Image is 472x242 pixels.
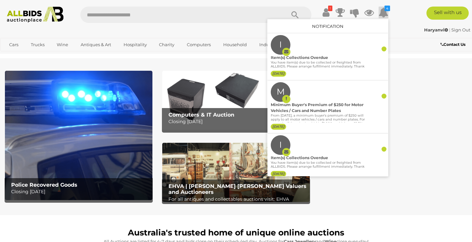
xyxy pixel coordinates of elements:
a: Sell with us [426,7,469,20]
a: Computers [183,39,215,50]
img: Allbids.com.au [4,7,67,23]
b: Contact Us [441,42,465,47]
div: You have item(s) due to be collected or freighted from ALLBIDS. Please arrange fulfillment immedi... [271,161,365,170]
label: [DATE] [271,171,286,177]
div: Item(s) Collections Overdue [271,55,365,61]
a: Sign Out [451,27,470,32]
a: ! [321,7,331,18]
a: EHVA | Evans Hastings Valuers and Auctioneers EHVA | [PERSON_NAME] [PERSON_NAME] Valuers and Auct... [162,143,310,202]
h1: Australia's trusted home of unique online auctions [8,228,464,237]
label: [DATE] [271,71,286,77]
a: Charity [155,39,179,50]
label: I [279,35,282,55]
span: | [449,27,450,32]
a: Hospitality [119,39,151,50]
a: Computers & IT Auction Computers & IT Auction Closing [DATE] [162,71,310,130]
img: EHVA | Evans Hastings Valuers and Auctioneers [162,143,310,202]
label: I [279,135,282,155]
p: Closing [DATE] [11,188,149,196]
button: Search [279,7,311,23]
b: Police Recovered Goods [11,182,77,188]
b: Computers & IT Auction [168,112,234,118]
label: [DATE] [271,124,286,130]
img: Police Recovered Goods [5,71,152,200]
div: Item(s) Collections Overdue [271,155,365,161]
p: For all antiques and collectables auctions visit: EHVA [168,195,306,203]
a: Antiques & Art [76,39,115,50]
strong: Haryanvi [424,27,448,32]
a: Wine [52,39,72,50]
div: You have item(s) due to be collected or freighted from ALLBIDS. Please arrange fulfillment immedi... [271,61,365,69]
a: [GEOGRAPHIC_DATA] [5,50,60,61]
i: ! [328,6,332,11]
i: 4 [384,6,390,11]
a: Notification [312,24,344,29]
img: Computers & IT Auction [162,71,310,130]
a: Haryanvi [424,27,449,32]
p: From [DATE], a minimum buyer's premium of $250 will apply to all motor vehicles / cars and number... [271,114,365,145]
a: Cars [5,39,23,50]
b: EHVA | [PERSON_NAME] [PERSON_NAME] Valuers and Auctioneers [168,183,306,195]
label: M [277,82,285,102]
a: Trucks [27,39,49,50]
a: Industrial [255,39,284,50]
p: Closing [DATE] [168,118,306,126]
a: Household [219,39,251,50]
a: Police Recovered Goods Police Recovered Goods Closing [DATE] [5,71,152,200]
div: Minimum Buyer's Premium of $250 for Motor Vehicles / Cars and Number Plates [271,102,365,114]
a: Contact Us [441,41,467,48]
a: 4 [379,7,388,18]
